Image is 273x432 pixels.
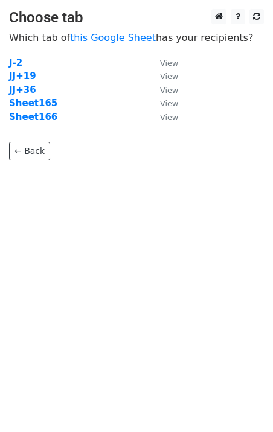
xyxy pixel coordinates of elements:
small: View [160,99,178,108]
a: JJ+36 [9,84,36,95]
a: J-2 [9,57,22,68]
a: View [148,57,178,68]
a: View [148,112,178,122]
a: Sheet166 [9,112,57,122]
a: View [148,98,178,109]
small: View [160,86,178,95]
h3: Choose tab [9,9,264,27]
a: JJ+19 [9,71,36,81]
a: View [148,84,178,95]
small: View [160,59,178,68]
p: Which tab of has your recipients? [9,31,264,44]
small: View [160,113,178,122]
a: Sheet165 [9,98,57,109]
a: ← Back [9,142,50,160]
small: View [160,72,178,81]
a: this Google Sheet [70,32,156,43]
a: View [148,71,178,81]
